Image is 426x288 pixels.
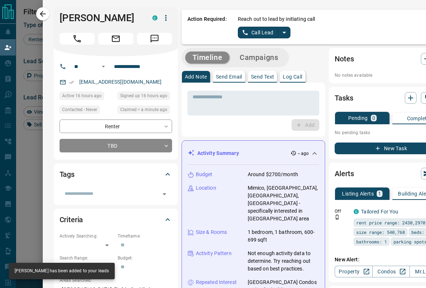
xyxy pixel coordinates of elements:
[372,266,410,277] a: Condos
[60,255,114,261] p: Search Range:
[120,92,167,99] span: Signed up 16 hours ago
[356,228,405,236] span: size range: 540,768
[60,166,172,183] div: Tags
[60,33,95,45] span: Call
[238,27,278,38] button: Call Lead
[298,150,309,157] p: -- ago
[197,149,239,157] p: Activity Summary
[60,12,141,24] h1: [PERSON_NAME]
[348,115,368,121] p: Pending
[60,214,83,226] h2: Criteria
[378,191,381,196] p: 1
[79,79,162,85] a: [EMAIL_ADDRESS][DOMAIN_NAME]
[248,250,319,273] p: Not enough activity data to determine. Try reaching out based on best practices.
[60,168,75,180] h2: Tags
[196,171,213,178] p: Budget
[60,92,114,102] div: Sun Oct 12 2025
[238,15,315,23] p: Reach out to lead by initiating call
[62,92,102,99] span: Active 16 hours ago
[248,184,319,223] p: Mimico, [GEOGRAPHIC_DATA], [GEOGRAPHIC_DATA], [GEOGRAPHIC_DATA] - specifically interested in [GEO...
[60,261,114,273] p: $2,700 - $2,700
[60,139,172,152] div: TBD
[248,171,298,178] p: Around $2700/month
[152,15,157,20] div: condos.ca
[335,168,354,179] h2: Alerts
[196,184,216,192] p: Location
[118,92,172,102] div: Sun Oct 12 2025
[60,233,114,239] p: Actively Searching:
[335,208,349,215] p: Off
[283,74,302,79] p: Log Call
[118,106,172,116] div: Mon Oct 13 2025
[335,53,354,65] h2: Notes
[232,52,285,64] button: Campaigns
[196,250,232,257] p: Activity Pattern
[15,265,109,277] div: [PERSON_NAME] has been added to your leads
[188,147,319,160] div: Activity Summary-- ago
[118,255,172,261] p: Budget:
[216,74,242,79] p: Send Email
[99,62,108,71] button: Open
[185,52,230,64] button: Timeline
[62,106,97,113] span: Contacted - Never
[60,211,172,228] div: Criteria
[372,115,375,121] p: 0
[196,278,237,286] p: Repeated Interest
[159,189,170,199] button: Open
[251,74,274,79] p: Send Text
[335,266,372,277] a: Property
[196,228,227,236] p: Size & Rooms
[120,106,167,113] span: Claimed < a minute ago
[356,219,425,226] span: rent price range: 2430,2970
[98,33,133,45] span: Email
[342,191,374,196] p: Listing Alerts
[187,15,227,38] p: Action Required:
[137,33,172,45] span: Message
[60,120,172,133] div: Renter
[356,238,387,245] span: bathrooms: 1
[185,74,207,79] p: Add Note
[335,92,353,104] h2: Tasks
[238,27,291,38] div: split button
[335,215,340,220] svg: Push Notification Only
[69,80,74,85] svg: Email Verified
[118,233,172,239] p: Timeframe:
[248,228,319,244] p: 1 bedroom, 1 bathroom, 600-699 sqft
[354,209,359,214] div: condos.ca
[361,209,398,215] a: Tailored For You
[60,277,172,284] p: Areas Searched:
